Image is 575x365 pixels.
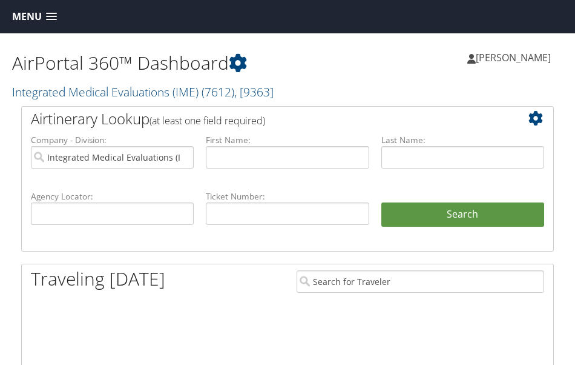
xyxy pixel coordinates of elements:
label: First Name: [206,134,369,146]
h1: Traveling [DATE] [31,266,165,292]
span: ( 7612 ) [202,84,234,100]
label: Agency Locator: [31,190,194,203]
span: Menu [12,11,42,22]
input: Search for Traveler [297,270,544,293]
a: Integrated Medical Evaluations (IME) [12,84,274,100]
a: [PERSON_NAME] [467,39,563,76]
span: [PERSON_NAME] [476,51,551,64]
label: Company - Division: [31,134,194,146]
span: (at least one field required) [149,114,265,127]
span: , [ 9363 ] [234,84,274,100]
label: Last Name: [381,134,544,146]
button: Search [381,203,544,227]
a: Menu [6,7,63,27]
h2: Airtinerary Lookup [31,109,500,129]
label: Ticket Number: [206,190,369,203]
h1: AirPortal 360™ Dashboard [12,50,287,76]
